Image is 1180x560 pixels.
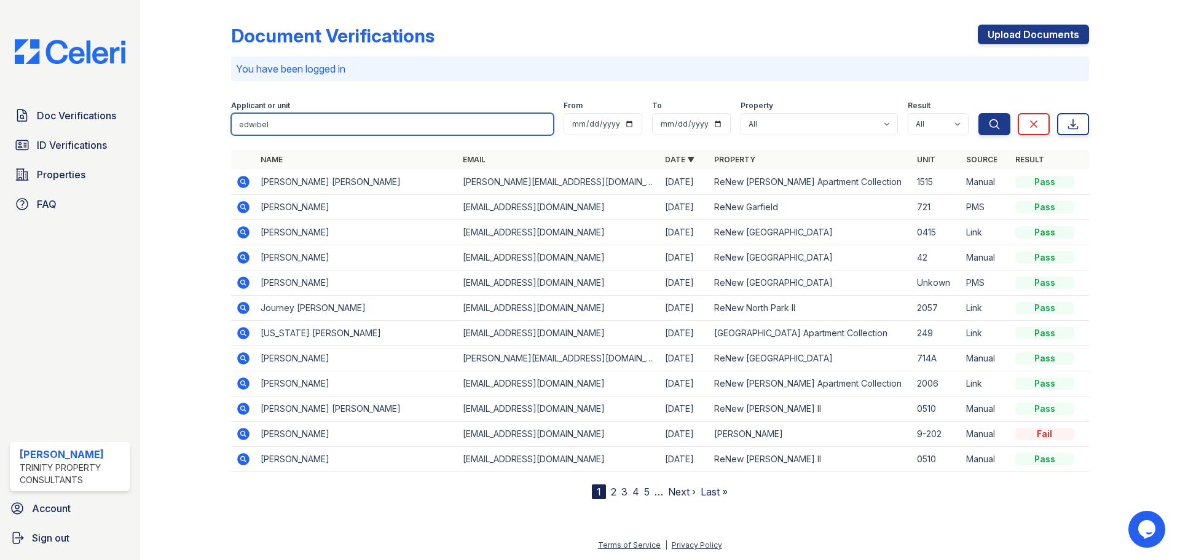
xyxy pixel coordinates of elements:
td: ReNew [GEOGRAPHIC_DATA] [709,245,911,270]
td: [DATE] [660,346,709,371]
span: FAQ [37,197,57,211]
td: [PERSON_NAME] [PERSON_NAME] [256,170,458,195]
td: [US_STATE] [PERSON_NAME] [256,321,458,346]
td: [PERSON_NAME] [256,220,458,245]
a: Result [1015,155,1044,164]
a: 2 [611,486,616,498]
td: [GEOGRAPHIC_DATA] Apartment Collection [709,321,911,346]
input: Search by name, email, or unit number [231,113,554,135]
td: [DATE] [660,422,709,447]
a: Last » [701,486,728,498]
td: 2006 [912,371,961,396]
td: ReNew [GEOGRAPHIC_DATA] [709,270,911,296]
div: 1 [592,484,606,499]
label: To [652,101,662,111]
td: [DATE] [660,195,709,220]
a: 4 [632,486,639,498]
a: Upload Documents [978,25,1089,44]
td: 0415 [912,220,961,245]
div: Document Verifications [231,25,435,47]
a: Terms of Service [598,540,661,550]
a: Email [463,155,486,164]
td: [DATE] [660,296,709,321]
a: ID Verifications [10,133,130,157]
td: [PERSON_NAME] [256,245,458,270]
span: Sign out [32,530,69,545]
td: [PERSON_NAME] [256,346,458,371]
td: 9-202 [912,422,961,447]
div: Pass [1015,277,1074,289]
p: You have been logged in [236,61,1084,76]
td: [PERSON_NAME][EMAIL_ADDRESS][DOMAIN_NAME] [458,346,660,371]
td: ReNew [GEOGRAPHIC_DATA] [709,346,911,371]
td: ReNew [PERSON_NAME] II [709,396,911,422]
td: PMS [961,195,1010,220]
td: Link [961,296,1010,321]
div: Pass [1015,327,1074,339]
td: Manual [961,346,1010,371]
a: Date ▼ [665,155,694,164]
div: Pass [1015,302,1074,314]
a: Sign out [5,526,135,550]
td: [EMAIL_ADDRESS][DOMAIN_NAME] [458,220,660,245]
td: [PERSON_NAME] [256,447,458,472]
a: Source [966,155,997,164]
td: Manual [961,245,1010,270]
td: ReNew [GEOGRAPHIC_DATA] [709,220,911,245]
td: 0510 [912,396,961,422]
span: Doc Verifications [37,108,116,123]
td: [PERSON_NAME] [256,195,458,220]
img: CE_Logo_Blue-a8612792a0a2168367f1c8372b55b34899dd931a85d93a1a3d3e32e68fde9ad4.png [5,39,135,64]
td: 42 [912,245,961,270]
td: ReNew Garfield [709,195,911,220]
td: [EMAIL_ADDRESS][DOMAIN_NAME] [458,422,660,447]
div: Pass [1015,226,1074,239]
div: Pass [1015,403,1074,415]
td: 2057 [912,296,961,321]
div: | [665,540,667,550]
td: [EMAIL_ADDRESS][DOMAIN_NAME] [458,245,660,270]
td: [EMAIL_ADDRESS][DOMAIN_NAME] [458,296,660,321]
div: Pass [1015,176,1074,188]
td: Manual [961,170,1010,195]
td: [EMAIL_ADDRESS][DOMAIN_NAME] [458,321,660,346]
td: [DATE] [660,447,709,472]
td: [EMAIL_ADDRESS][DOMAIN_NAME] [458,195,660,220]
td: [PERSON_NAME] [PERSON_NAME] [256,396,458,422]
a: Unit [917,155,935,164]
td: Manual [961,422,1010,447]
td: PMS [961,270,1010,296]
label: From [564,101,583,111]
div: Pass [1015,352,1074,365]
td: [DATE] [660,270,709,296]
div: [PERSON_NAME] [20,447,125,462]
td: 714A [912,346,961,371]
div: Pass [1015,201,1074,213]
span: ID Verifications [37,138,107,152]
a: Doc Verifications [10,103,130,128]
td: 721 [912,195,961,220]
span: … [655,484,663,499]
td: [PERSON_NAME][EMAIL_ADDRESS][DOMAIN_NAME] [458,170,660,195]
label: Property [741,101,773,111]
label: Result [908,101,930,111]
td: ReNew [PERSON_NAME] Apartment Collection [709,371,911,396]
td: Unkown [912,270,961,296]
td: [DATE] [660,321,709,346]
td: 249 [912,321,961,346]
a: Account [5,496,135,521]
td: [DATE] [660,220,709,245]
td: Manual [961,447,1010,472]
span: Properties [37,167,85,182]
a: Privacy Policy [672,540,722,550]
div: Pass [1015,377,1074,390]
a: 5 [644,486,650,498]
td: [DATE] [660,371,709,396]
td: Link [961,220,1010,245]
td: Journey [PERSON_NAME] [256,296,458,321]
a: FAQ [10,192,130,216]
td: [EMAIL_ADDRESS][DOMAIN_NAME] [458,396,660,422]
td: Link [961,321,1010,346]
div: Fail [1015,428,1074,440]
span: Account [32,501,71,516]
